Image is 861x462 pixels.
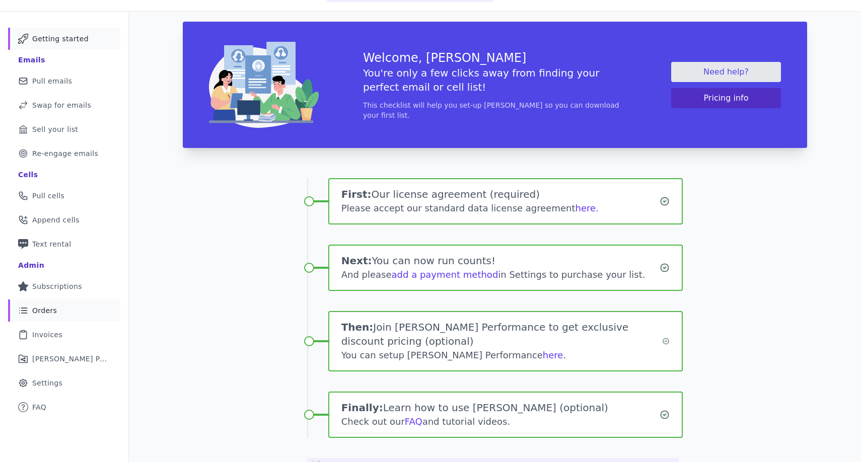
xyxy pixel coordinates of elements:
span: Pull cells [32,191,64,201]
h1: You can now run counts! [341,254,660,268]
div: Please accept our standard data license agreement [341,201,660,215]
span: Text rental [32,239,71,249]
span: Getting started [32,34,89,44]
a: FAQ [405,416,422,427]
div: Admin [18,260,44,270]
h1: Learn how to use [PERSON_NAME] (optional) [341,401,660,415]
a: here [543,350,563,360]
span: FAQ [32,402,46,412]
div: Cells [18,170,38,180]
span: Append cells [32,215,80,225]
p: This checklist will help you set-up [PERSON_NAME] so you can download your first list. [363,100,627,120]
h3: Welcome, [PERSON_NAME] [363,50,627,66]
span: Re-engage emails [32,148,98,159]
span: First: [341,188,372,200]
span: Subscriptions [32,281,82,291]
h5: You're only a few clicks away from finding your perfect email or cell list! [363,66,627,94]
span: Pull emails [32,76,72,86]
a: FAQ [8,396,120,418]
button: Pricing info [671,88,781,108]
a: Re-engage emails [8,142,120,165]
span: [PERSON_NAME] Performance [32,354,108,364]
a: Getting started [8,28,120,50]
span: Swap for emails [32,100,91,110]
span: Then: [341,321,374,333]
span: Invoices [32,330,62,340]
a: Text rental [8,233,120,255]
a: Swap for emails [8,94,120,116]
a: Orders [8,299,120,322]
a: Settings [8,372,120,394]
span: Orders [32,305,57,316]
h1: Join [PERSON_NAME] Performance to get exclusive discount pricing (optional) [341,320,662,348]
a: [PERSON_NAME] Performance [8,348,120,370]
a: add a payment method [392,269,498,280]
span: Finally: [341,402,383,414]
span: Sell your list [32,124,78,134]
div: And please in Settings to purchase your list. [341,268,660,282]
a: Invoices [8,324,120,346]
img: img [209,42,319,128]
div: You can setup [PERSON_NAME] Performance . [341,348,662,362]
a: Pull cells [8,185,120,207]
div: Check out our and tutorial videos. [341,415,660,429]
span: Settings [32,378,62,388]
h1: Our license agreement (required) [341,187,660,201]
span: Next: [341,255,372,267]
a: Pull emails [8,70,120,92]
div: Emails [18,55,45,65]
a: Need help? [671,62,781,82]
a: Sell your list [8,118,120,140]
a: Append cells [8,209,120,231]
a: Subscriptions [8,275,120,297]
